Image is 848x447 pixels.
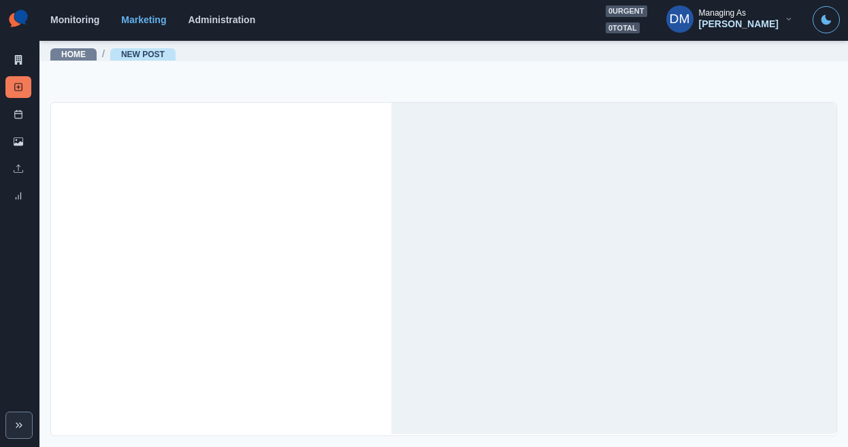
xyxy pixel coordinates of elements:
[699,18,779,30] div: [PERSON_NAME]
[121,14,166,25] a: Marketing
[5,158,31,180] a: Uploads
[50,14,99,25] a: Monitoring
[188,14,255,25] a: Administration
[61,50,86,59] a: Home
[699,8,746,18] div: Managing As
[655,5,804,33] button: Managing As[PERSON_NAME]
[5,412,33,439] button: Expand
[5,49,31,71] a: Marketing Summary
[121,50,165,59] a: New Post
[102,47,105,61] span: /
[813,6,840,33] button: Toggle Mode
[606,22,640,34] span: 0 total
[50,47,176,61] nav: breadcrumb
[5,76,31,98] a: New Post
[5,103,31,125] a: Post Schedule
[670,3,690,35] div: Darwin Manalo
[5,185,31,207] a: Review Summary
[5,131,31,152] a: Media Library
[606,5,647,17] span: 0 urgent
